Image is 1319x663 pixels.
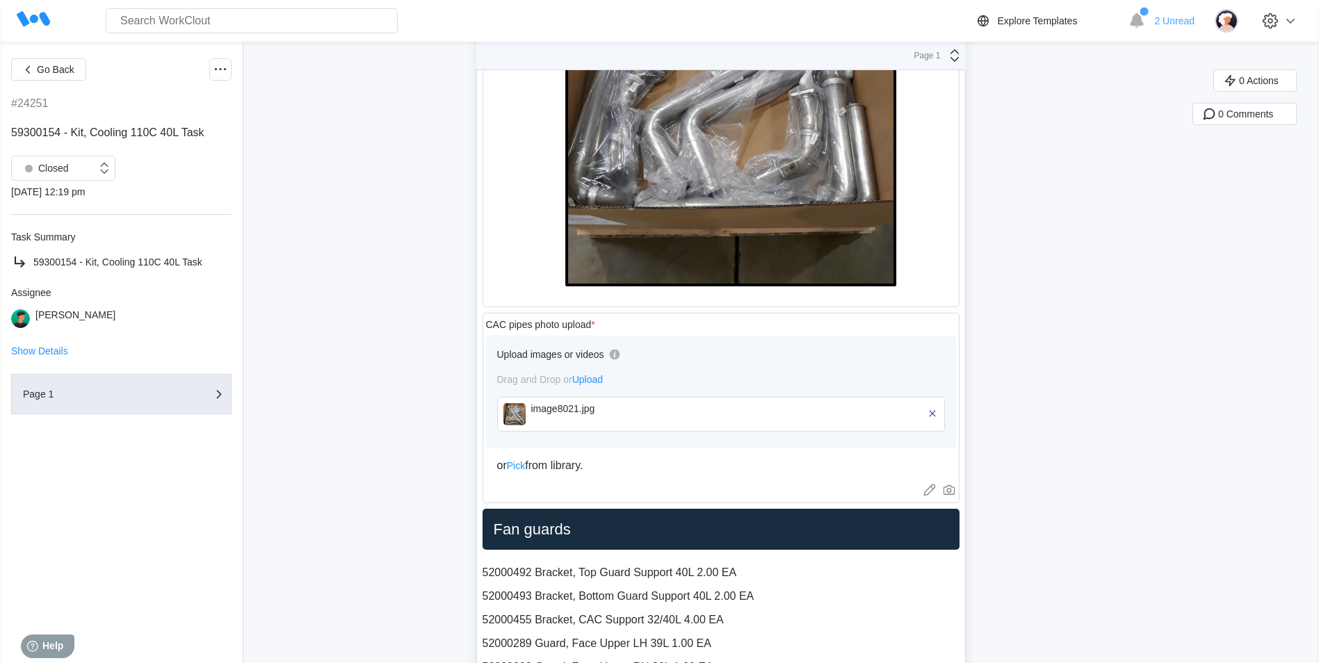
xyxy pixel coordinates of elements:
[497,374,604,385] span: Drag and Drop or
[497,459,945,472] div: or from library.
[531,403,691,414] div: image8021.jpg
[11,126,204,138] span: 59300154 - Kit, Cooling 110C 40L Task
[486,319,595,330] div: CAC pipes photo upload
[1192,103,1297,125] button: 0 Comments
[11,287,232,298] div: Assignee
[488,520,954,539] h2: Fan guards
[11,309,30,328] img: user.png
[37,65,74,74] span: Go Back
[11,58,86,81] button: Go Back
[11,254,232,270] a: 59300154 - Kit, Cooling 110C 40L Task
[483,566,960,579] p: 52000492 Bracket, Top Guard Support 40L 2.00 EA
[497,349,604,360] div: Upload images or videos
[1239,76,1279,85] span: 0 Actions
[975,13,1122,29] a: Explore Templates
[11,374,232,414] button: Page 1
[483,637,960,650] p: 52000289 Guard, Face Upper LH 39L 1.00 EA
[11,231,232,243] div: Task Summary
[997,15,1077,26] div: Explore Templates
[483,590,960,603] p: 52000493 Bracket, Bottom Guard Support 40L 2.00 EA
[106,8,398,33] input: Search WorkClout
[906,51,941,60] div: Page 1
[1218,109,1273,119] span: 0 Comments
[1215,9,1238,33] img: user-4.png
[1213,69,1297,92] button: 0 Actions
[11,186,232,197] div: [DATE] 12:19 pm
[19,158,69,178] div: Closed
[507,460,525,471] span: Pick
[11,97,48,110] div: #24251
[572,374,603,385] span: Upload
[483,614,960,626] p: 52000455 Bracket, CAC Support 32/40L 4.00 EA
[35,309,115,328] div: [PERSON_NAME]
[11,346,68,356] button: Show Details
[1154,15,1195,26] span: 2 Unread
[33,256,202,268] span: 59300154 - Kit, Cooling 110C 40L Task
[23,389,162,399] div: Page 1
[503,403,526,425] img: image8021.jpg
